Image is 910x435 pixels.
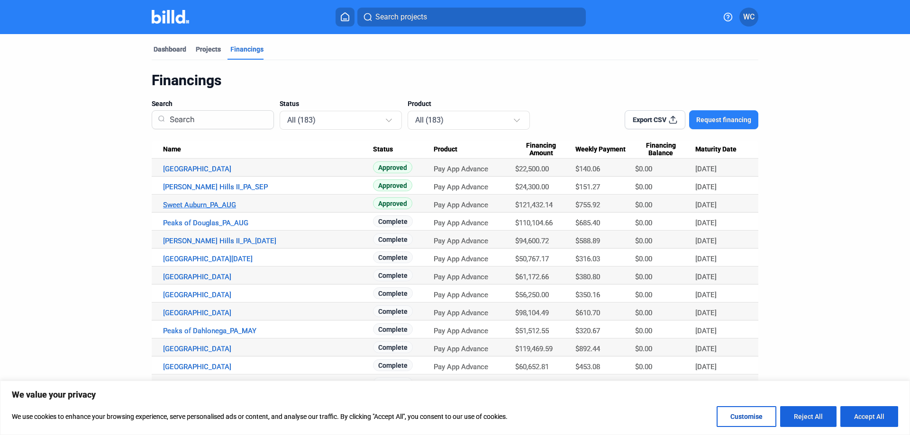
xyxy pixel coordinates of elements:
[515,363,549,371] span: $60,652.81
[280,99,299,108] span: Status
[635,273,652,281] span: $0.00
[434,201,488,209] span: Pay App Advance
[434,273,488,281] span: Pay App Advance
[695,255,717,263] span: [DATE]
[163,273,373,281] a: [GEOGRAPHIC_DATA]
[515,309,549,317] span: $98,104.49
[717,406,776,427] button: Customise
[434,145,515,154] div: Product
[434,345,488,353] span: Pay App Advance
[575,145,626,154] span: Weekly Payment
[415,115,444,124] mat-select-trigger: All (183)
[230,44,264,54] div: Financings
[163,165,373,173] a: [GEOGRAPHIC_DATA]
[695,183,717,191] span: [DATE]
[152,71,758,89] div: Financings
[575,309,600,317] span: $610.70
[780,406,837,427] button: Reject All
[163,255,373,263] a: [GEOGRAPHIC_DATA][DATE]
[635,183,652,191] span: $0.00
[635,255,652,263] span: $0.00
[515,142,575,158] div: Financing Amount
[739,8,758,27] button: WC
[373,161,412,173] span: Approved
[375,11,427,23] span: Search projects
[152,99,173,108] span: Search
[635,165,652,173] span: $0.00
[373,305,413,317] span: Complete
[635,345,652,353] span: $0.00
[163,345,373,353] a: [GEOGRAPHIC_DATA]
[575,165,600,173] span: $140.06
[434,237,488,245] span: Pay App Advance
[695,201,717,209] span: [DATE]
[163,237,373,245] a: [PERSON_NAME] Hills II_PA_[DATE]
[575,145,635,154] div: Weekly Payment
[633,115,666,124] span: Export CSV
[635,219,652,227] span: $0.00
[695,273,717,281] span: [DATE]
[515,345,553,353] span: $119,469.59
[373,145,393,154] span: Status
[373,215,413,227] span: Complete
[196,44,221,54] div: Projects
[434,145,457,154] span: Product
[373,287,413,299] span: Complete
[695,145,737,154] span: Maturity Date
[635,327,652,335] span: $0.00
[163,327,373,335] a: Peaks of Dahlonega_PA_MAY
[695,145,747,154] div: Maturity Date
[373,197,412,209] span: Approved
[575,183,600,191] span: $151.27
[575,327,600,335] span: $320.67
[434,327,488,335] span: Pay App Advance
[373,269,413,281] span: Complete
[575,345,600,353] span: $892.44
[152,10,189,24] img: Billd Company Logo
[163,309,373,317] a: [GEOGRAPHIC_DATA]
[575,237,600,245] span: $588.89
[635,309,652,317] span: $0.00
[515,237,549,245] span: $94,600.72
[357,8,586,27] button: Search projects
[635,142,695,158] div: Financing Balance
[635,201,652,209] span: $0.00
[434,255,488,263] span: Pay App Advance
[515,291,549,299] span: $56,250.00
[434,363,488,371] span: Pay App Advance
[695,327,717,335] span: [DATE]
[163,219,373,227] a: Peaks of Douglas_PA_AUG
[434,291,488,299] span: Pay App Advance
[163,145,373,154] div: Name
[695,219,717,227] span: [DATE]
[695,237,717,245] span: [DATE]
[373,251,413,263] span: Complete
[12,411,508,422] p: We use cookies to enhance your browsing experience, serve personalised ads or content, and analys...
[515,183,549,191] span: $24,300.00
[373,179,412,191] span: Approved
[287,115,316,124] mat-select-trigger: All (183)
[434,183,488,191] span: Pay App Advance
[575,219,600,227] span: $685.40
[163,145,181,154] span: Name
[515,273,549,281] span: $61,172.66
[515,255,549,263] span: $50,767.17
[373,377,413,389] span: Complete
[515,165,549,173] span: $22,500.00
[515,201,553,209] span: $121,432.14
[166,107,268,132] input: Search
[575,201,600,209] span: $755.92
[12,389,898,400] p: We value your privacy
[575,363,600,371] span: $453.08
[434,165,488,173] span: Pay App Advance
[575,255,600,263] span: $316.03
[635,291,652,299] span: $0.00
[373,233,413,245] span: Complete
[840,406,898,427] button: Accept All
[434,219,488,227] span: Pay App Advance
[515,327,549,335] span: $51,512.55
[695,363,717,371] span: [DATE]
[625,110,685,129] button: Export CSV
[515,219,553,227] span: $110,104.66
[163,201,373,209] a: Sweet Auburn_PA_AUG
